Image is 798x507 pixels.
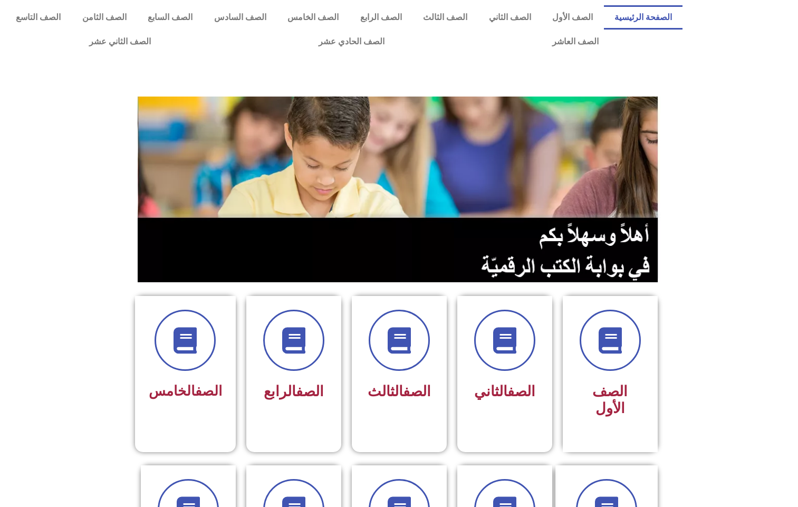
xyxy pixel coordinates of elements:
[72,5,138,30] a: الصف الثامن
[507,383,535,400] a: الصف
[5,5,72,30] a: الصف التاسع
[474,383,535,400] span: الثاني
[195,383,222,399] a: الصف
[264,383,324,400] span: الرابع
[296,383,324,400] a: الصف
[350,5,413,30] a: الصف الرابع
[403,383,431,400] a: الصف
[235,30,468,54] a: الصف الحادي عشر
[478,5,542,30] a: الصف الثاني
[204,5,277,30] a: الصف السادس
[149,383,222,399] span: الخامس
[412,5,478,30] a: الصف الثالث
[5,30,235,54] a: الصف الثاني عشر
[468,30,682,54] a: الصف العاشر
[592,383,628,417] span: الصف الأول
[604,5,683,30] a: الصفحة الرئيسية
[368,383,431,400] span: الثالث
[137,5,204,30] a: الصف السابع
[277,5,350,30] a: الصف الخامس
[542,5,604,30] a: الصف الأول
